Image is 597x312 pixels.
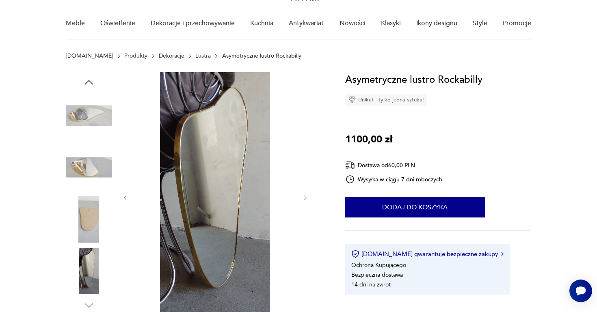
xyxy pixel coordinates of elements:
[100,8,135,39] a: Oświetlenie
[501,252,504,256] img: Ikona strzałki w prawo
[345,174,443,184] div: Wysyłka w ciągu 7 dni roboczych
[569,280,592,302] iframe: Smartsupp widget button
[351,271,403,279] li: Bezpieczna dostawa
[473,8,487,39] a: Style
[289,8,324,39] a: Antykwariat
[250,8,273,39] a: Kuchnia
[151,8,235,39] a: Dekoracje i przechowywanie
[195,53,211,59] a: Lustra
[345,197,485,217] button: Dodaj do koszyka
[66,248,112,294] img: Zdjęcie produktu Asymetryczne lustro Rockabilly
[351,281,391,288] li: 14 dni na zwrot
[66,53,113,59] a: [DOMAIN_NAME]
[340,8,366,39] a: Nowości
[66,93,112,139] img: Zdjęcie produktu Asymetryczne lustro Rockabilly
[348,96,356,103] img: Ikona diamentu
[351,250,359,258] img: Ikona certyfikatu
[222,53,301,59] p: Asymetryczne lustro Rockabilly
[351,261,406,269] li: Ochrona Kupującego
[66,196,112,242] img: Zdjęcie produktu Asymetryczne lustro Rockabilly
[66,8,85,39] a: Meble
[503,8,531,39] a: Promocje
[351,250,504,258] button: [DOMAIN_NAME] gwarantuje bezpieczne zakupy
[345,160,443,170] div: Dostawa od 60,00 PLN
[345,160,355,170] img: Ikona dostawy
[124,53,147,59] a: Produkty
[66,144,112,191] img: Zdjęcie produktu Asymetryczne lustro Rockabilly
[159,53,184,59] a: Dekoracje
[381,8,401,39] a: Klasyki
[345,72,482,88] h1: Asymetryczne lustro Rockabilly
[345,132,392,147] p: 1100,00 zł
[345,94,427,106] div: Unikat - tylko jedna sztuka!
[416,8,457,39] a: Ikony designu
